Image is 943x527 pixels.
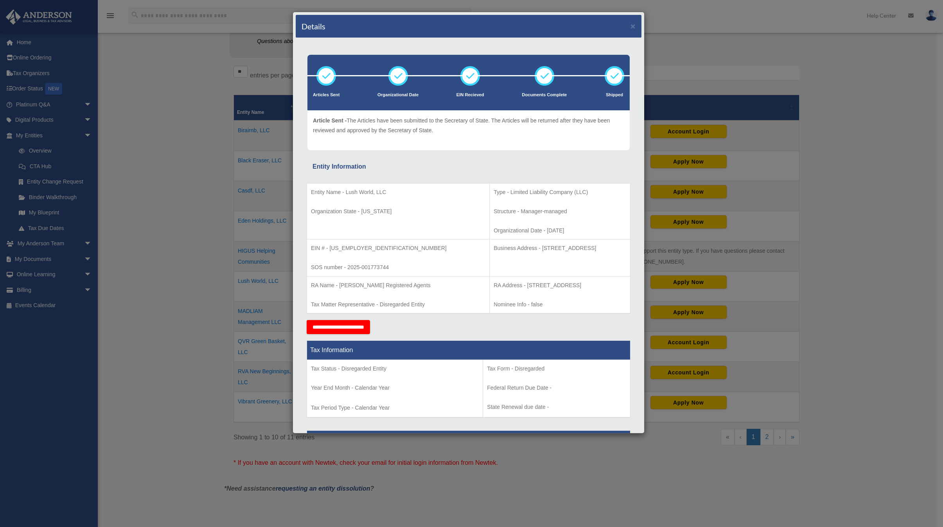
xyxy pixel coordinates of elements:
p: Year End Month - Calendar Year [311,383,479,393]
p: State Renewal due date - [487,402,626,412]
p: Organization State - [US_STATE] [311,207,485,216]
th: Tax Information [307,341,630,360]
p: Tax Form - Disregarded [487,364,626,374]
td: Tax Period Type - Calendar Year [307,360,483,418]
p: The Articles have been submitted to the Secretary of State. The Articles will be returned after t... [313,116,624,135]
p: Tax Matter Representative - Disregarded Entity [311,300,485,309]
p: RA Name - [PERSON_NAME] Registered Agents [311,281,485,290]
p: Federal Return Due Date - [487,383,626,393]
p: SOS number - 2025-001773744 [311,263,485,272]
p: Organizational Date [377,91,419,99]
div: Entity Information [313,161,625,172]
p: Tax Status - Disregarded Entity [311,364,479,374]
p: Nominee Info - false [494,300,626,309]
p: Type - Limited Liability Company (LLC) [494,187,626,197]
p: Structure - Manager-managed [494,207,626,216]
p: Documents Complete [522,91,567,99]
p: Shipped [605,91,624,99]
p: RA Address - [STREET_ADDRESS] [494,281,626,290]
p: Entity Name - Lush World, LLC [311,187,485,197]
p: EIN # - [US_EMPLOYER_IDENTIFICATION_NUMBER] [311,243,485,253]
p: Articles Sent [313,91,339,99]
p: EIN Recieved [456,91,484,99]
p: Business Address - [STREET_ADDRESS] [494,243,626,253]
th: Formation Progress [307,431,630,450]
button: × [630,22,636,30]
span: Article Sent - [313,117,347,124]
h4: Details [302,21,325,32]
p: Organizational Date - [DATE] [494,226,626,236]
